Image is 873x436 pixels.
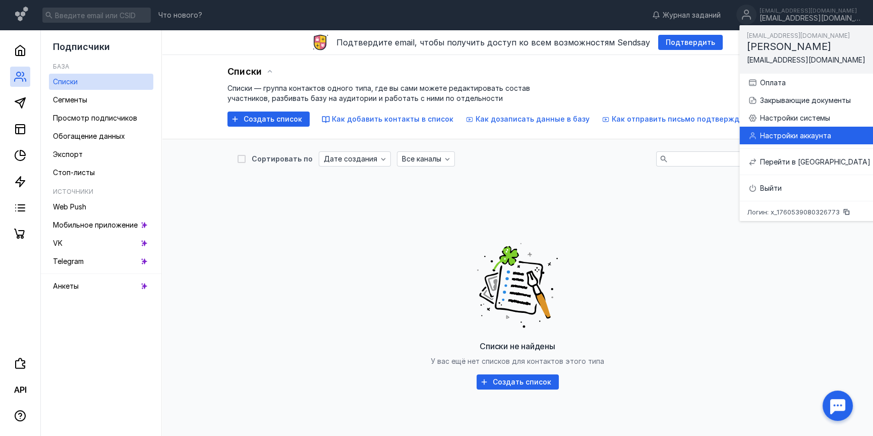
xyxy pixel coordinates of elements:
button: Подтвердить [658,35,723,50]
span: Стоп-листы [53,168,95,177]
span: [EMAIL_ADDRESS][DOMAIN_NAME] [747,32,850,39]
button: Все каналы [397,151,455,167]
a: Что нового? [153,12,207,19]
button: Как отправить письмо подтверждения [602,114,758,124]
div: [EMAIL_ADDRESS][DOMAIN_NAME] [760,14,860,23]
a: Журнал заданий [647,10,726,20]
button: Создать список [477,374,559,390]
span: Создать список [244,115,302,124]
span: У вас ещё нет списков для контактов этого типа [431,357,604,365]
button: Как дозаписать данные в базу [465,114,590,124]
h5: База [53,63,69,70]
span: Все каналы [402,155,441,163]
span: Web Push [53,202,86,211]
span: Как отправить письмо подтверждения [612,115,758,123]
button: Дате создания [319,151,391,167]
a: Мобильное приложение [49,217,153,233]
h5: Источники [53,188,93,195]
div: [EMAIL_ADDRESS][DOMAIN_NAME] [760,8,860,14]
span: Обогащение данных [53,132,125,140]
a: Просмотр подписчиков [49,110,153,126]
div: Сортировать по [252,155,313,162]
div: Настройки системы [760,113,870,123]
span: Списки — группа контактов одного типа, где вы сами можете редактировать состав участников, разбив... [227,84,530,102]
span: Журнал заданий [663,10,721,20]
span: Экспорт [53,150,83,158]
span: Сегменты [53,95,87,104]
span: Списки [53,77,78,86]
span: Как дозаписать данные в базу [476,115,590,123]
span: Мобильное приложение [53,221,138,229]
span: [EMAIL_ADDRESS][DOMAIN_NAME] [747,56,865,64]
span: Как добавить контакты в список [332,115,453,123]
span: Подтвердите email, чтобы получить доступ ко всем возможностям Sendsay [336,37,650,47]
input: Введите email или CSID [42,8,151,23]
a: Telegram [49,253,153,269]
span: Дате создания [324,155,377,163]
div: Оплата [760,78,870,88]
a: VK [49,235,153,251]
a: Экспорт [49,146,153,162]
span: Анкеты [53,282,79,290]
a: Обогащение данных [49,128,153,144]
span: [PERSON_NAME] [747,40,831,52]
span: Подписчики [53,41,110,52]
div: Настройки аккаунта [760,131,870,141]
span: Списки [227,66,262,77]
span: Подтвердить [666,38,715,47]
div: Закрывающие документы [760,95,870,105]
span: Telegram [53,257,84,265]
a: Анкеты [49,278,153,294]
span: VK [53,239,63,247]
span: Списки не найдены [480,341,555,351]
a: Сегменты [49,92,153,108]
div: Перейти в [GEOGRAPHIC_DATA] [760,157,870,167]
button: Создать список [227,112,310,127]
a: Стоп-листы [49,165,153,181]
a: Web Push [49,199,153,215]
span: Логин: x_1760539080326773 [747,209,840,215]
a: Списки [49,74,153,90]
div: Выйти [760,183,870,193]
span: Что нового? [158,12,202,19]
button: Как добавить контакты в список [322,114,453,124]
span: Просмотр подписчиков [53,114,137,122]
span: Создать список [493,378,551,387]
